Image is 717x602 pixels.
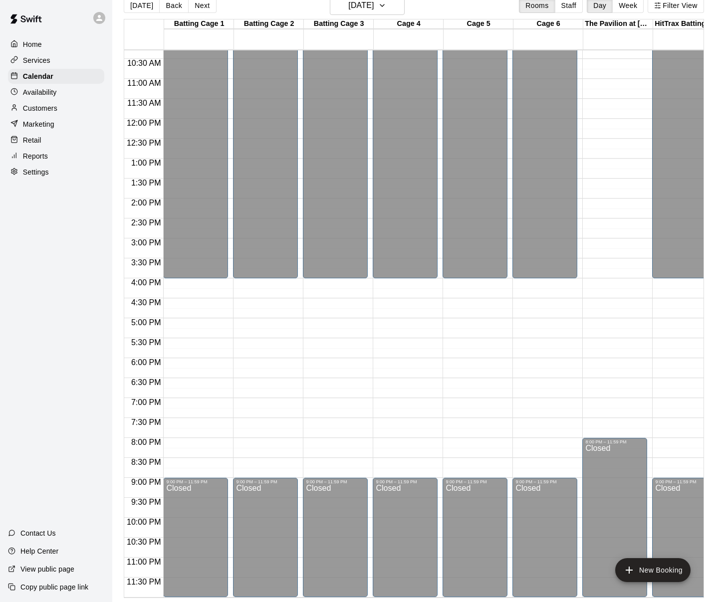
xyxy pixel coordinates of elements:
div: The Pavilion at [GEOGRAPHIC_DATA] [583,19,653,29]
span: 6:30 PM [129,378,164,387]
p: Reports [23,151,48,161]
div: Batting Cage 1 [164,19,234,29]
p: Customers [23,103,57,113]
span: 7:30 PM [129,418,164,426]
a: Customers [8,101,104,116]
p: Contact Us [20,528,56,538]
div: Closed [236,484,295,601]
div: 9:00 PM – 11:59 PM: Closed [303,478,368,597]
a: Settings [8,165,104,180]
span: 6:00 PM [129,358,164,367]
span: 4:00 PM [129,278,164,287]
div: 9:00 PM – 11:59 PM [446,479,504,484]
a: Availability [8,85,104,100]
p: Marketing [23,119,54,129]
span: 11:30 PM [124,578,163,586]
span: 1:30 PM [129,179,164,187]
a: Services [8,53,104,68]
div: Batting Cage 3 [304,19,374,29]
div: 9:00 PM – 11:59 PM [376,479,435,484]
a: Marketing [8,117,104,132]
div: 9:00 PM – 11:59 PM: Closed [373,478,438,597]
div: Batting Cage 2 [234,19,304,29]
span: 10:30 AM [125,59,164,67]
div: 9:00 PM – 11:59 PM: Closed [443,478,507,597]
span: 9:30 PM [129,498,164,506]
span: 8:00 PM [129,438,164,446]
div: Cage 5 [444,19,513,29]
span: 3:30 PM [129,258,164,267]
span: 2:00 PM [129,199,164,207]
button: add [615,558,691,582]
div: Closed [166,484,225,601]
a: Calendar [8,69,104,84]
p: View public page [20,564,74,574]
span: 12:00 PM [124,119,163,127]
div: 9:00 PM – 11:59 PM: Closed [652,478,717,597]
div: Closed [306,484,365,601]
p: Home [23,39,42,49]
span: 1:00 PM [129,159,164,167]
span: 8:30 PM [129,458,164,466]
span: 4:30 PM [129,298,164,307]
p: Copy public page link [20,582,88,592]
p: Calendar [23,71,53,81]
a: Home [8,37,104,52]
span: 11:00 AM [125,79,164,87]
span: 12:30 PM [124,139,163,147]
div: 9:00 PM – 11:59 PM: Closed [512,478,577,597]
div: Closed [515,484,574,601]
div: 9:00 PM – 11:59 PM [166,479,225,484]
span: 2:30 PM [129,218,164,227]
div: 9:00 PM – 11:59 PM: Closed [233,478,298,597]
div: Closed [585,444,644,601]
div: 9:00 PM – 11:59 PM: Closed [163,478,228,597]
div: 9:00 PM – 11:59 PM [655,479,714,484]
div: Closed [655,484,714,601]
span: 3:00 PM [129,238,164,247]
p: Help Center [20,546,58,556]
p: Settings [23,167,49,177]
div: 9:00 PM – 11:59 PM [515,479,574,484]
div: 8:00 PM – 11:59 PM [585,439,644,444]
p: Retail [23,135,41,145]
p: Services [23,55,50,65]
div: 9:00 PM – 11:59 PM [236,479,295,484]
div: Cage 6 [513,19,583,29]
span: 10:30 PM [124,538,163,546]
a: Retail [8,133,104,148]
a: Reports [8,149,104,164]
span: 11:30 AM [125,99,164,107]
div: Closed [446,484,504,601]
div: 8:00 PM – 11:59 PM: Closed [582,438,647,597]
span: 5:00 PM [129,318,164,327]
span: 5:30 PM [129,338,164,347]
span: 7:00 PM [129,398,164,406]
span: 9:00 PM [129,478,164,486]
p: Availability [23,87,57,97]
div: 9:00 PM – 11:59 PM [306,479,365,484]
span: 11:00 PM [124,558,163,566]
div: Closed [376,484,435,601]
span: 10:00 PM [124,518,163,526]
div: Cage 4 [374,19,444,29]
